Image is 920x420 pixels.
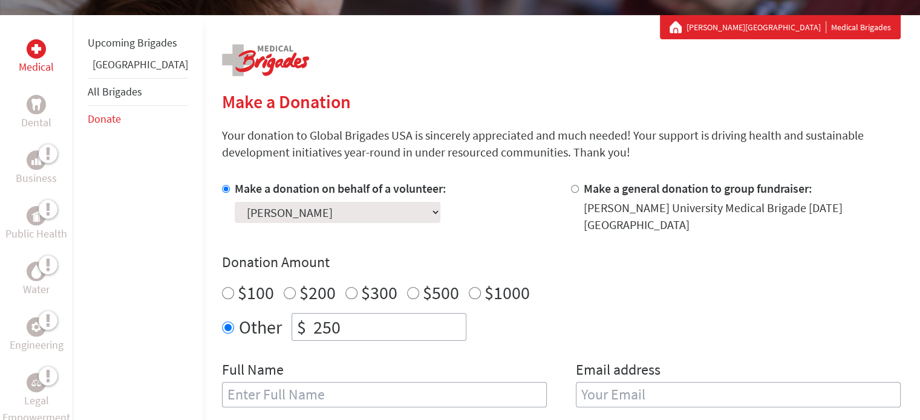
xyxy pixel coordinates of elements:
[27,206,46,225] div: Public Health
[88,56,188,78] li: Panama
[235,181,446,196] label: Make a donation on behalf of a volunteer:
[10,337,64,354] p: Engineering
[19,39,54,76] a: MedicalMedical
[31,264,41,278] img: Water
[311,314,466,340] input: Enter Amount
[88,106,188,132] li: Donate
[222,360,284,382] label: Full Name
[27,373,46,392] div: Legal Empowerment
[222,91,901,112] h2: Make a Donation
[31,99,41,110] img: Dental
[21,114,51,131] p: Dental
[16,170,57,187] p: Business
[31,210,41,222] img: Public Health
[27,262,46,281] div: Water
[584,181,812,196] label: Make a general donation to group fundraiser:
[88,85,142,99] a: All Brigades
[31,44,41,54] img: Medical
[21,95,51,131] a: DentalDental
[23,262,50,298] a: WaterWater
[27,39,46,59] div: Medical
[423,281,459,304] label: $500
[31,155,41,165] img: Business
[687,21,826,33] a: [PERSON_NAME][GEOGRAPHIC_DATA]
[31,322,41,332] img: Engineering
[239,313,282,341] label: Other
[5,206,67,242] a: Public HealthPublic Health
[88,78,188,106] li: All Brigades
[292,314,311,340] div: $
[222,127,901,161] p: Your donation to Global Brigades USA is sincerely appreciated and much needed! Your support is dr...
[484,281,530,304] label: $1000
[27,95,46,114] div: Dental
[88,30,188,56] li: Upcoming Brigades
[222,382,547,407] input: Enter Full Name
[93,57,188,71] a: [GEOGRAPHIC_DATA]
[5,225,67,242] p: Public Health
[222,44,309,76] img: logo-medical.png
[576,360,661,382] label: Email address
[361,281,397,304] label: $300
[670,21,891,33] div: Medical Brigades
[584,199,901,233] div: [PERSON_NAME] University Medical Brigade [DATE] [GEOGRAPHIC_DATA]
[88,36,177,50] a: Upcoming Brigades
[238,281,274,304] label: $100
[88,112,121,126] a: Donate
[16,150,57,187] a: BusinessBusiness
[222,253,901,272] h4: Donation Amount
[27,150,46,170] div: Business
[27,317,46,337] div: Engineering
[31,379,41,386] img: Legal Empowerment
[10,317,64,354] a: EngineeringEngineering
[299,281,336,304] label: $200
[23,281,50,298] p: Water
[19,59,54,76] p: Medical
[576,382,901,407] input: Your Email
